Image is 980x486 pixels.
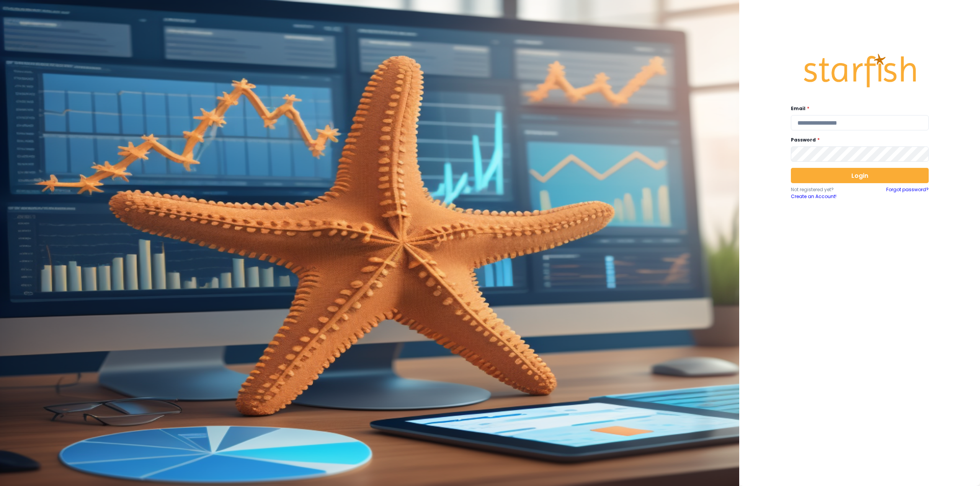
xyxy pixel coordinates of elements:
[791,105,924,112] label: Email
[791,193,860,200] a: Create an Account!
[791,186,860,193] p: Not registered yet?
[886,186,929,200] a: Forgot password?
[791,137,924,143] label: Password
[802,47,917,95] img: Logo.42cb71d561138c82c4ab.png
[791,168,929,183] button: Login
